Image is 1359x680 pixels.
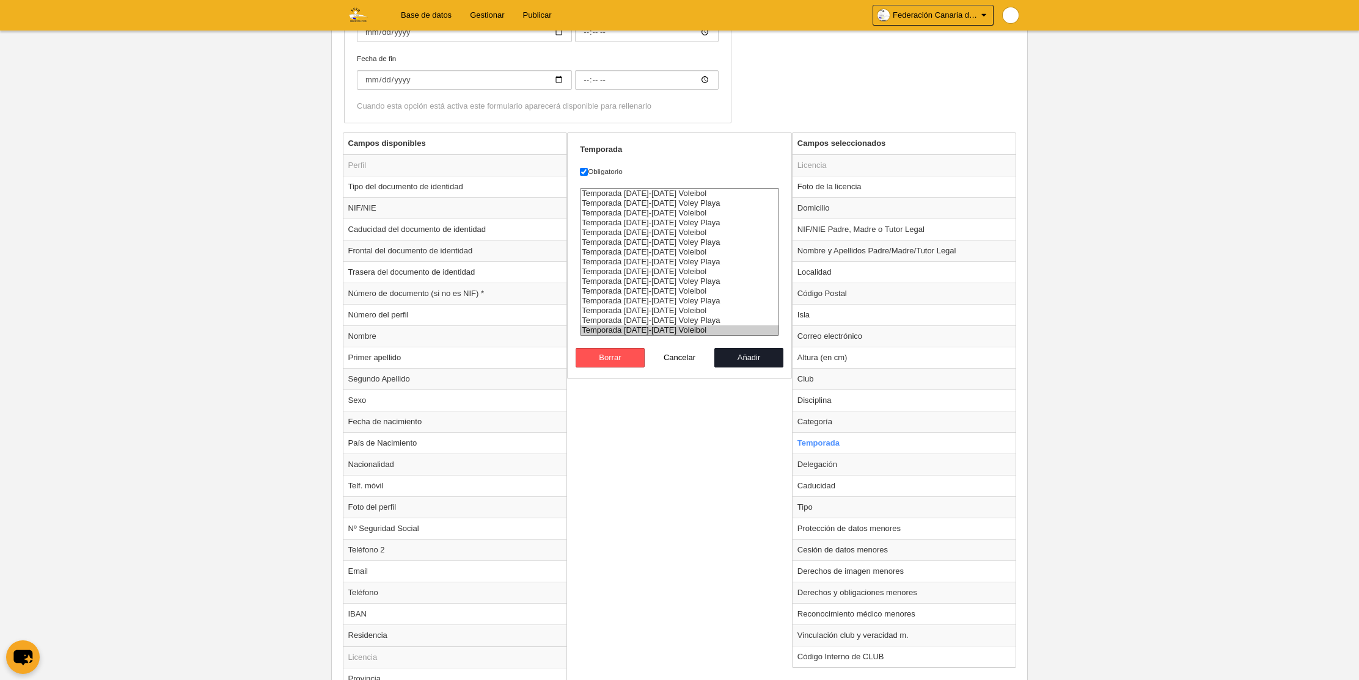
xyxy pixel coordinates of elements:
[793,304,1016,325] td: Isla
[793,347,1016,368] td: Altura (en cm)
[581,325,778,335] option: Temporada 2025-2026 Voleibol
[793,603,1016,624] td: Reconocimiento médico menores
[343,475,567,496] td: Telf. móvil
[793,219,1016,240] td: NIF/NIE Padre, Madre o Tutor Legal
[343,432,567,454] td: País de Nacimiento
[343,133,567,154] th: Campos disponibles
[343,389,567,411] td: Sexo
[581,286,778,296] option: Temporada 2023-2024 Voleibol
[714,348,784,367] button: Añadir
[873,5,994,26] a: Federación Canaria de Voleibol
[343,219,567,240] td: Caducidad del documento de identidad
[343,496,567,518] td: Foto del perfil
[793,646,1016,667] td: Código Interno de CLUB
[793,539,1016,560] td: Cesión de datos menores
[357,101,719,112] div: Cuando esta opción está activa este formulario aparecerá disponible para rellenarlo
[793,197,1016,219] td: Domicilio
[357,23,572,42] input: Fecha de inicio
[645,348,714,367] button: Cancelar
[793,283,1016,304] td: Código Postal
[793,582,1016,603] td: Derechos y obligaciones menores
[581,267,778,277] option: Temporada 2022-2023 Voleibol
[581,277,778,286] option: Temporada 2022-2023 Voley Playa
[793,368,1016,389] td: Club
[343,304,567,325] td: Número del perfil
[343,582,567,603] td: Teléfono
[793,133,1016,154] th: Campos seleccionados
[793,475,1016,496] td: Caducidad
[793,240,1016,261] td: Nombre y Apellidos Padre/Madre/Tutor Legal
[343,646,567,668] td: Licencia
[793,176,1016,197] td: Foto de la licencia
[793,432,1016,454] td: Temporada
[793,560,1016,582] td: Derechos de imagen menores
[793,261,1016,283] td: Localidad
[793,154,1016,176] td: Licencia
[343,176,567,197] td: Tipo del documento de identidad
[793,518,1016,539] td: Protección de datos menores
[581,218,778,228] option: Temporada 2019-2020 Voley Playa
[580,168,588,176] input: Obligatorio
[893,9,978,21] span: Federación Canaria de Voleibol
[581,198,778,208] option: Temporada 2018-2019 Voley Playa
[343,624,567,646] td: Residencia
[581,208,778,218] option: Temporada 2019-2020 Voleibol
[343,197,567,219] td: NIF/NIE
[357,70,572,90] input: Fecha de fin
[581,237,778,247] option: Temporada 2020-2021 Voley Playa
[343,560,567,582] td: Email
[581,189,778,198] option: Temporada 2018-2019 Voleibol
[580,166,779,177] label: Obligatorio
[581,247,778,257] option: Temporada 2021-2022 Voleibol
[793,325,1016,347] td: Correo electrónico
[343,368,567,389] td: Segundo Apellido
[357,53,719,90] label: Fecha de fin
[343,283,567,304] td: Número de documento (si no es NIF) *
[575,70,719,90] input: Fecha de fin
[793,496,1016,518] td: Tipo
[581,306,778,316] option: Temporada 2024-2025 Voleibol
[6,640,40,674] button: chat-button
[343,603,567,624] td: IBAN
[1003,7,1019,23] img: Pap9wwVNPjNR.30x30.jpg
[793,624,1016,646] td: Vinculación club y veracidad m.
[576,348,645,367] button: Borrar
[343,325,567,347] td: Nombre
[581,316,778,325] option: Temporada 2024-2025 Voley Playa
[343,454,567,475] td: Nacionalidad
[343,261,567,283] td: Trasera del documento de identidad
[581,257,778,267] option: Temporada 2021-2022 Voley Playa
[343,240,567,261] td: Frontal del documento de identidad
[343,154,567,176] td: Perfil
[793,454,1016,475] td: Delegación
[343,518,567,539] td: Nº Seguridad Social
[793,389,1016,411] td: Disciplina
[343,539,567,560] td: Teléfono 2
[332,7,383,22] img: Federación Canaria de Voleibol
[877,9,890,21] img: OaKdMG7jwavG.30x30.jpg
[343,411,567,432] td: Fecha de nacimiento
[343,347,567,368] td: Primer apellido
[581,228,778,237] option: Temporada 2020-2021 Voleibol
[793,411,1016,432] td: Categoría
[581,296,778,306] option: Temporada 2023-2024 Voley Playa
[580,145,622,154] strong: Temporada
[575,23,719,42] input: Fecha de inicio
